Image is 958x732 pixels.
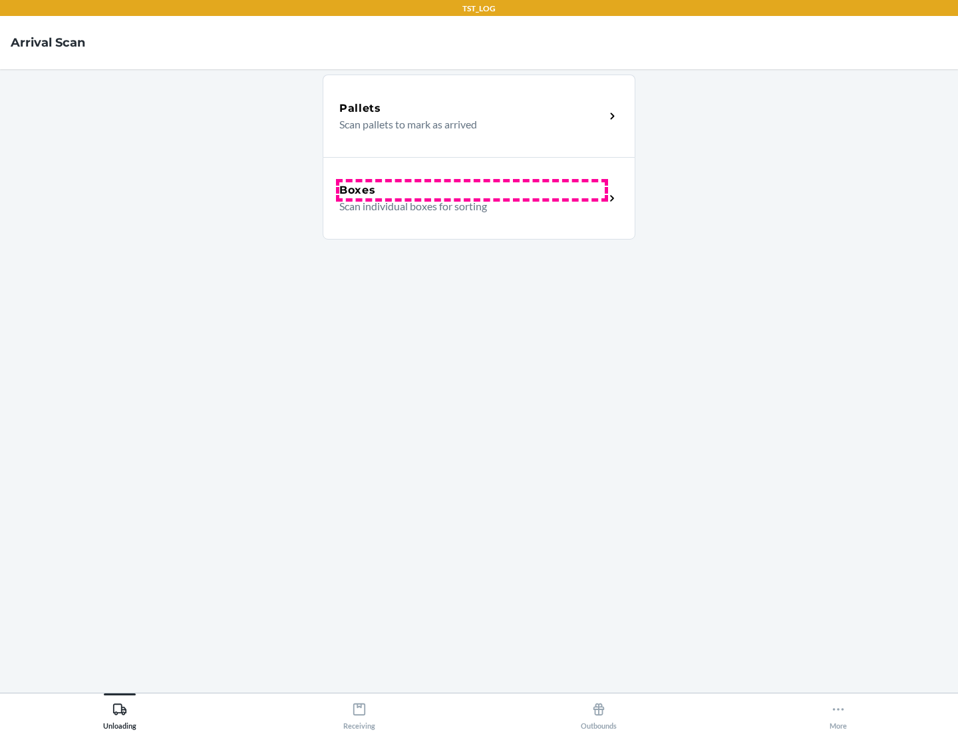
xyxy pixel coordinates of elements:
[462,3,496,15] p: TST_LOG
[323,75,635,157] a: PalletsScan pallets to mark as arrived
[339,100,381,116] h5: Pallets
[339,116,594,132] p: Scan pallets to mark as arrived
[479,693,718,730] button: Outbounds
[239,693,479,730] button: Receiving
[343,697,375,730] div: Receiving
[103,697,136,730] div: Unloading
[830,697,847,730] div: More
[718,693,958,730] button: More
[11,34,85,51] h4: Arrival Scan
[581,697,617,730] div: Outbounds
[323,157,635,240] a: BoxesScan individual boxes for sorting
[339,182,376,198] h5: Boxes
[339,198,594,214] p: Scan individual boxes for sorting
